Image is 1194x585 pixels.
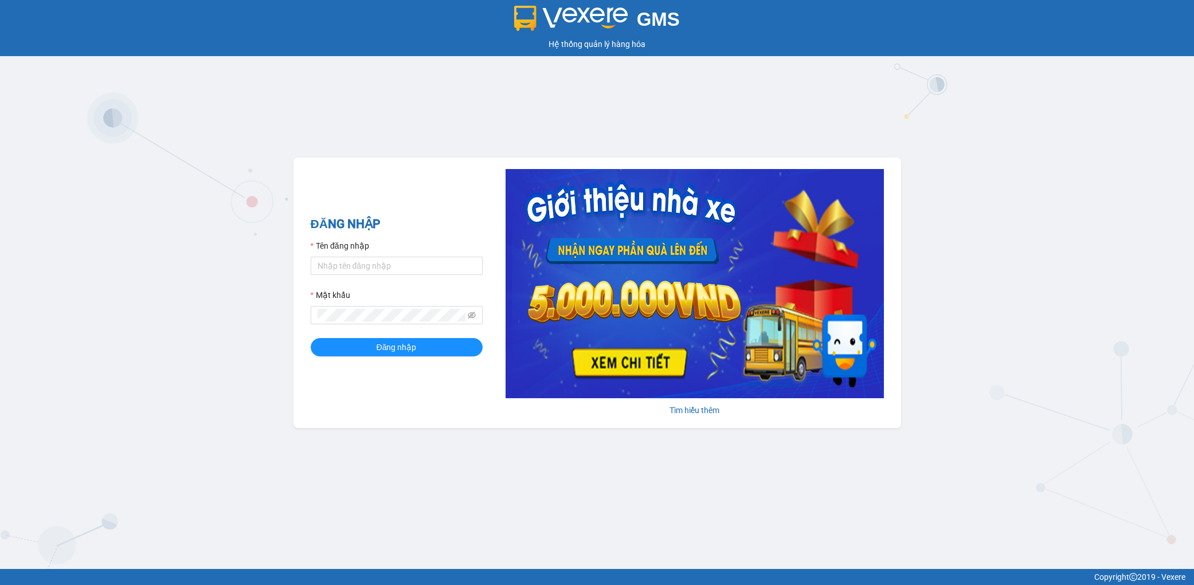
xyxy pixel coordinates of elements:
[506,169,884,398] img: banner-0
[637,9,680,30] span: GMS
[311,289,350,301] label: Mật khẩu
[318,309,465,321] input: Mật khẩu
[514,6,628,31] img: logo 2
[311,257,483,275] input: Tên đăng nhập
[3,38,1191,50] div: Hệ thống quản lý hàng hóa
[506,404,884,417] div: Tìm hiểu thêm
[468,311,476,319] span: eye-invisible
[311,215,483,234] h2: ĐĂNG NHẬP
[377,341,417,354] span: Đăng nhập
[311,240,369,252] label: Tên đăng nhập
[1129,573,1137,581] span: copyright
[514,17,680,26] a: GMS
[9,571,1185,583] div: Copyright 2019 - Vexere
[311,338,483,356] button: Đăng nhập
